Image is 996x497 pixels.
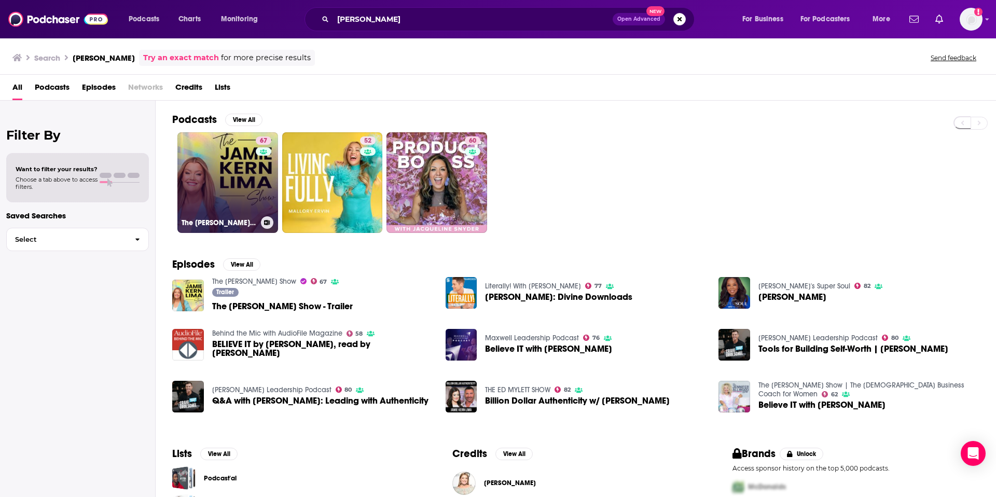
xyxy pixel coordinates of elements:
a: Jamie Kern Lima [718,277,750,309]
img: Tools for Building Self-Worth | Jamie Kern Lima [718,329,750,361]
a: 67 [311,278,327,284]
a: Believe IT with Jamie Kern Lima [446,329,477,361]
button: Send feedback [928,53,979,62]
span: 82 [564,388,571,392]
button: open menu [794,11,865,27]
a: Jamie Kern Lima [452,472,476,495]
img: Believe IT with Jamie Kern Lima [718,381,750,412]
span: Networks [128,79,163,100]
a: 58 [347,330,363,337]
a: Try an exact match [143,52,219,64]
a: Craig Groeschel Leadership Podcast [212,385,331,394]
h3: Search [34,53,60,63]
a: Believe IT with Jamie Kern Lima [485,344,612,353]
span: [PERSON_NAME]: Divine Downloads [485,293,632,301]
span: Trailer [216,289,234,295]
a: Jamie Kern Lima: Divine Downloads [485,293,632,301]
a: Show notifications dropdown [905,10,923,28]
span: for more precise results [221,52,311,64]
a: Believe IT with Jamie Kern Lima [758,401,886,409]
a: 60 [465,136,480,145]
span: Charts [178,12,201,26]
button: open menu [214,11,271,27]
h2: Podcasts [172,113,217,126]
a: Charts [172,11,207,27]
a: 82 [854,283,870,289]
a: 76 [583,335,600,341]
span: Credits [175,79,202,100]
span: 77 [594,284,602,288]
a: The Jamie Kern Lima Show [212,277,296,286]
span: Logged in as megcassidy [960,8,983,31]
img: BELIEVE IT by Jamie Kern Lima, read by Jamie Kern Lima [172,329,204,361]
span: 62 [831,392,838,397]
span: 67 [320,280,327,284]
button: open menu [735,11,796,27]
a: Tools for Building Self-Worth | Jamie Kern Lima [758,344,948,353]
img: Billion Dollar Authenticity w/ Jamie Kern Lima [446,381,477,412]
a: 67The [PERSON_NAME] Show [177,132,278,233]
span: Q&A with [PERSON_NAME]: Leading with Authenticity [212,396,428,405]
span: Tools for Building Self-Worth | [PERSON_NAME] [758,344,948,353]
button: View All [200,448,238,460]
span: Believe IT with [PERSON_NAME] [485,344,612,353]
span: Choose a tab above to access filters. [16,176,98,190]
a: Q&A with Jamie Kern Lima: Leading with Authenticity [212,396,428,405]
a: PodcastsView All [172,113,262,126]
span: McDonalds [748,482,786,491]
span: New [646,6,665,16]
span: 76 [592,336,600,340]
img: Podchaser - Follow, Share and Rate Podcasts [8,9,108,29]
a: Oprah's Super Soul [758,282,850,291]
button: Select [6,228,149,251]
span: [PERSON_NAME] [484,479,536,487]
a: 80 [882,335,898,341]
a: Literally! With Rob Lowe [485,282,581,291]
a: Podcast'ai [172,466,196,490]
span: Lists [215,79,230,100]
a: BELIEVE IT by Jamie Kern Lima, read by Jamie Kern Lima [212,340,433,357]
h2: Filter By [6,128,149,143]
a: Podcasts [35,79,70,100]
button: View All [495,448,533,460]
a: The Jamie Kern Lima Show - Trailer [172,280,204,311]
a: The Jennifer Allwood Show | The Christian Business Coach for Women [758,381,964,398]
span: 52 [364,136,371,146]
span: 60 [469,136,476,146]
h2: Episodes [172,258,215,271]
span: Billion Dollar Authenticity w/ [PERSON_NAME] [485,396,670,405]
span: Monitoring [221,12,258,26]
img: Q&A with Jamie Kern Lima: Leading with Authenticity [172,381,204,412]
button: View All [225,114,262,126]
a: All [12,79,22,100]
a: 77 [585,283,602,289]
span: 82 [864,284,870,288]
button: Unlock [780,448,824,460]
h2: Credits [452,447,487,460]
span: Podcasts [129,12,159,26]
a: 60 [386,132,487,233]
span: More [873,12,890,26]
a: Podcast'ai [204,473,237,484]
div: Search podcasts, credits, & more... [314,7,704,31]
a: Show notifications dropdown [931,10,947,28]
button: Show profile menu [960,8,983,31]
a: EpisodesView All [172,258,260,271]
a: Maxwell Leadership Podcast [485,334,579,342]
button: View All [223,258,260,271]
span: For Business [742,12,783,26]
button: open menu [121,11,173,27]
a: Billion Dollar Authenticity w/ Jamie Kern Lima [485,396,670,405]
span: BELIEVE IT by [PERSON_NAME], read by [PERSON_NAME] [212,340,433,357]
span: Want to filter your results? [16,165,98,173]
a: Jamie Kern Lima [758,293,826,301]
a: 52 [282,132,383,233]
